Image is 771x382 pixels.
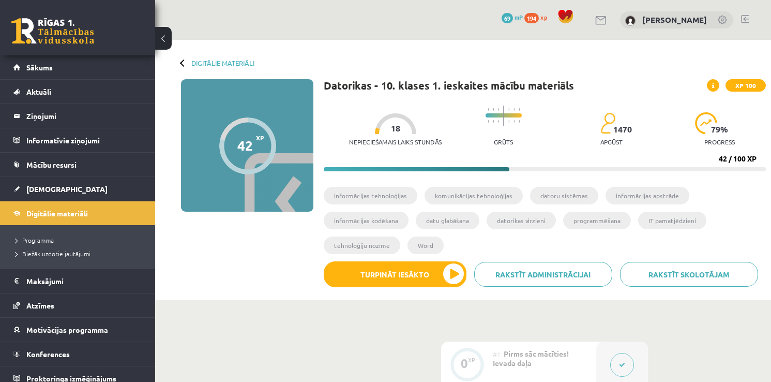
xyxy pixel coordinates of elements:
[493,350,501,358] span: #1
[508,108,509,111] img: icon-short-line-57e1e144782c952c97e751825c79c345078a6d821885a25fce030b3d8c18986b.svg
[26,160,77,169] span: Mācību resursi
[26,209,88,218] span: Digitālie materiāli
[13,201,142,225] a: Digitālie materiāli
[711,125,729,134] span: 79 %
[493,349,569,368] span: Pirms sāc mācīties! Ievada daļa
[502,13,513,23] span: 69
[508,120,509,123] img: icon-short-line-57e1e144782c952c97e751825c79c345078a6d821885a25fce030b3d8c18986b.svg
[13,293,142,317] a: Atzīmes
[407,237,444,254] li: Word
[16,236,54,244] span: Programma
[26,63,53,72] span: Sākums
[498,108,499,111] img: icon-short-line-57e1e144782c952c97e751825c79c345078a6d821885a25fce030b3d8c18986b.svg
[237,138,253,153] div: 42
[493,120,494,123] img: icon-short-line-57e1e144782c952c97e751825c79c345078a6d821885a25fce030b3d8c18986b.svg
[519,108,520,111] img: icon-short-line-57e1e144782c952c97e751825c79c345078a6d821885a25fce030b3d8c18986b.svg
[324,187,417,204] li: informācijas tehnoloģijas
[13,153,142,177] a: Mācību resursi
[704,138,735,145] p: progress
[625,16,636,26] img: Darja Vasiļevska
[349,138,442,145] p: Nepieciešamais laiks stundās
[488,120,489,123] img: icon-short-line-57e1e144782c952c97e751825c79c345078a6d821885a25fce030b3d8c18986b.svg
[391,124,400,133] span: 18
[16,236,145,245] a: Programma
[461,359,468,368] div: 0
[324,79,574,92] h1: Datorikas - 10. klases 1. ieskaites mācību materiāls
[524,13,552,21] a: 194 xp
[695,112,717,134] img: icon-progress-161ccf0a02000e728c5f80fcf4c31c7af3da0e1684b2b1d7c360e028c24a22f1.svg
[324,237,400,254] li: tehnoloģiju nozīme
[13,128,142,152] a: Informatīvie ziņojumi
[26,128,142,152] legend: Informatīvie ziņojumi
[468,357,475,363] div: XP
[642,14,707,25] a: [PERSON_NAME]
[26,87,51,96] span: Aktuāli
[638,212,706,229] li: IT pamatjēdzieni
[540,13,547,21] span: xp
[524,13,539,23] span: 194
[515,13,523,21] span: mP
[563,212,631,229] li: programmēšana
[324,261,466,287] button: Turpināt iesākto
[600,112,615,134] img: students-c634bb4e5e11cddfef0936a35e636f08e4e9abd3cc4e673bd6f9a4125e45ecb1.svg
[487,212,556,229] li: datorikas virzieni
[191,59,254,67] a: Digitālie materiāli
[13,318,142,342] a: Motivācijas programma
[13,177,142,201] a: [DEMOGRAPHIC_DATA]
[26,301,54,310] span: Atzīmes
[13,80,142,104] a: Aktuāli
[513,108,515,111] img: icon-short-line-57e1e144782c952c97e751825c79c345078a6d821885a25fce030b3d8c18986b.svg
[606,187,689,204] li: informācijas apstrāde
[16,249,90,258] span: Biežāk uzdotie jautājumi
[519,120,520,123] img: icon-short-line-57e1e144782c952c97e751825c79c345078a6d821885a25fce030b3d8c18986b.svg
[13,55,142,79] a: Sākums
[493,108,494,111] img: icon-short-line-57e1e144782c952c97e751825c79c345078a6d821885a25fce030b3d8c18986b.svg
[26,184,108,194] span: [DEMOGRAPHIC_DATA]
[613,125,632,134] span: 1470
[13,104,142,128] a: Ziņojumi
[502,13,523,21] a: 69 mP
[503,106,504,126] img: icon-long-line-d9ea69661e0d244f92f715978eff75569469978d946b2353a9bb055b3ed8787d.svg
[488,108,489,111] img: icon-short-line-57e1e144782c952c97e751825c79c345078a6d821885a25fce030b3d8c18986b.svg
[600,138,623,145] p: apgūst
[620,262,758,287] a: Rakstīt skolotājam
[11,18,94,44] a: Rīgas 1. Tālmācības vidusskola
[416,212,479,229] li: datu glabāšana
[498,120,499,123] img: icon-short-line-57e1e144782c952c97e751825c79c345078a6d821885a25fce030b3d8c18986b.svg
[26,104,142,128] legend: Ziņojumi
[494,138,513,145] p: Grūts
[324,212,409,229] li: informācijas kodēšana
[26,269,142,293] legend: Maksājumi
[474,262,612,287] a: Rakstīt administrācijai
[425,187,523,204] li: komunikācijas tehnoloģijas
[26,325,108,334] span: Motivācijas programma
[13,269,142,293] a: Maksājumi
[16,249,145,258] a: Biežāk uzdotie jautājumi
[725,79,766,92] span: XP 100
[513,120,515,123] img: icon-short-line-57e1e144782c952c97e751825c79c345078a6d821885a25fce030b3d8c18986b.svg
[530,187,598,204] li: datoru sistēmas
[26,349,70,359] span: Konferences
[13,342,142,366] a: Konferences
[256,134,264,141] span: XP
